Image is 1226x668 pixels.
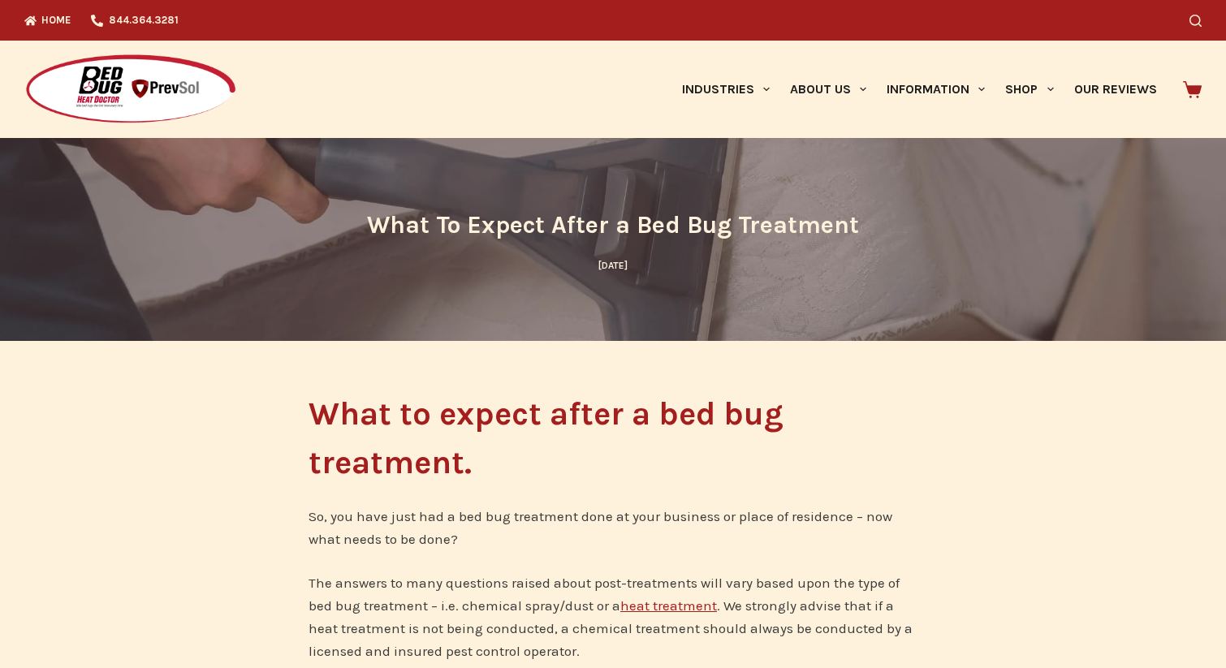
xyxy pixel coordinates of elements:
[309,505,917,550] p: So, you have just had a bed bug treatment done at your business or place of residence – now what ...
[779,41,876,138] a: About Us
[1064,41,1167,138] a: Our Reviews
[671,41,779,138] a: Industries
[309,207,917,243] h1: What To Expect After a Bed Bug Treatment
[995,41,1064,138] a: Shop
[309,390,917,487] h1: What to expect after a bed bug treatment.
[877,41,995,138] a: Information
[1189,15,1202,27] button: Search
[620,597,717,614] a: heat treatment
[598,260,628,271] time: [DATE]
[24,54,237,126] img: Prevsol/Bed Bug Heat Doctor
[309,571,917,662] p: The answers to many questions raised about post-treatments will vary based upon the type of bed b...
[671,41,1167,138] nav: Primary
